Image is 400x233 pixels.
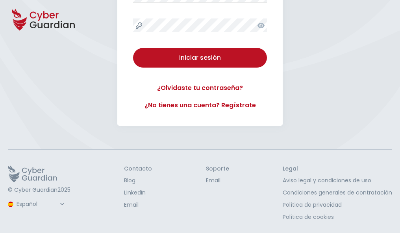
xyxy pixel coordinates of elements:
img: region-logo [8,202,13,207]
a: Política de cookies [283,213,392,221]
a: Email [206,176,229,185]
a: Política de privacidad [283,201,392,209]
h3: Legal [283,165,392,172]
a: Blog [124,176,152,185]
div: Iniciar sesión [139,53,261,62]
h3: Contacto [124,165,152,172]
a: LinkedIn [124,189,152,197]
a: Condiciones generales de contratación [283,189,392,197]
a: Email [124,201,152,209]
a: ¿Olvidaste tu contraseña? [133,83,267,93]
h3: Soporte [206,165,229,172]
a: ¿No tienes una cuenta? Regístrate [133,101,267,110]
a: Aviso legal y condiciones de uso [283,176,392,185]
button: Iniciar sesión [133,48,267,68]
p: © Cyber Guardian 2025 [8,187,70,194]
